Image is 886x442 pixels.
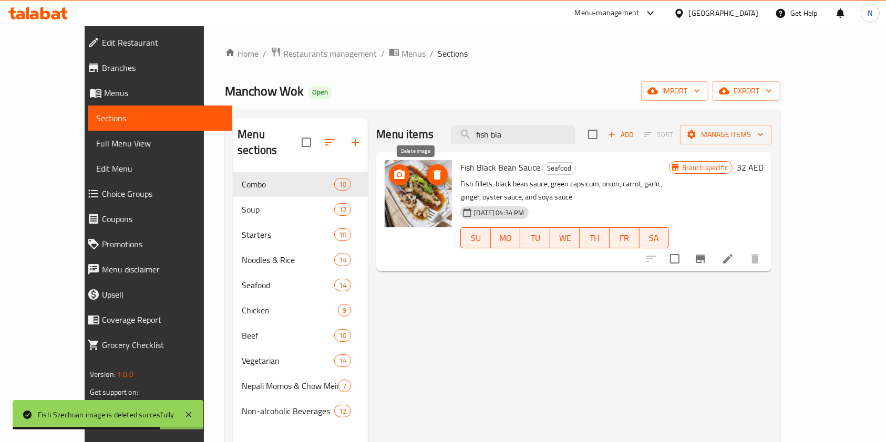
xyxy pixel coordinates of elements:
div: Seafood14 [233,272,368,298]
span: Sections [96,112,224,124]
nav: Menu sections [233,167,368,428]
span: Fish Black Bean Sauce [460,160,540,175]
div: items [334,354,351,367]
span: SA [644,230,665,246]
span: Upsell [102,288,224,301]
li: / [381,47,385,60]
span: Vegetarian [242,354,334,367]
span: Version: [90,367,116,381]
span: Sections [438,47,468,60]
span: Grocery Checklist [102,339,224,351]
div: Open [308,86,332,99]
p: Fish fillets, black bean sauce, green capsicum, onion, carrot, garlic, ginger, oyster sauce, and ... [460,177,669,204]
span: 10 [335,230,351,240]
div: Starters10 [233,222,368,247]
span: import [650,85,700,98]
span: Manage items [688,128,764,141]
div: items [334,405,351,417]
a: Edit Menu [88,156,233,181]
span: Edit Restaurant [102,36,224,49]
a: Menus [79,80,233,106]
div: items [334,203,351,216]
a: Branches [79,55,233,80]
span: Chicken [242,304,338,317]
div: Fish Szechuan image is deleted succesfully [38,409,174,420]
h2: Menu items [376,127,434,142]
span: 14 [335,280,351,290]
span: Combo [242,178,334,191]
span: export [721,85,772,98]
div: Nepali Momos & Chow Mein7 [233,373,368,398]
button: upload picture [389,164,410,185]
span: Restaurants management [283,47,377,60]
span: Menu disclaimer [102,263,224,276]
span: Sort sections [317,130,343,155]
span: TH [584,230,605,246]
span: Manchow Wok [225,79,304,103]
span: SU [465,230,486,246]
button: Add section [343,130,368,155]
span: 10 [335,180,351,190]
span: Nepali Momos & Chow Mein [242,380,338,392]
button: delete [743,246,768,271]
button: FR [610,227,640,248]
button: Branch-specific-item [688,246,713,271]
a: Restaurants management [271,47,377,60]
div: Vegetarian14 [233,348,368,373]
nav: breadcrumb [225,47,780,60]
a: Menus [389,47,426,60]
button: WE [550,227,580,248]
a: Coupons [79,206,233,231]
span: Get support on: [90,385,138,399]
span: Choice Groups [102,187,224,200]
a: Full Menu View [88,131,233,156]
div: Beef10 [233,323,368,348]
div: Noodles & Rice14 [233,247,368,272]
span: FR [614,230,635,246]
div: items [338,304,351,317]
span: MO [495,230,517,246]
div: Soup12 [233,197,368,222]
span: Add item [604,127,637,143]
span: Coverage Report [102,313,224,326]
a: Edit menu item [722,252,734,265]
button: import [641,81,708,101]
div: items [334,228,351,241]
span: Seafood [242,279,334,291]
span: 7 [338,381,351,391]
span: Select section [582,123,604,145]
span: 12 [335,406,351,416]
button: SA [640,227,669,248]
span: Seafood [543,162,575,174]
div: items [338,380,351,392]
button: delete image [427,164,448,185]
button: TH [580,227,610,248]
a: Upsell [79,282,233,307]
span: TU [524,230,546,246]
input: search [451,125,575,144]
div: Chicken9 [233,298,368,323]
span: Branch specific [678,163,732,173]
span: Non-alcoholic Beverages [242,405,334,417]
span: Edit Menu [96,162,224,175]
a: Sections [88,106,233,131]
span: Beef [242,329,334,342]
span: 12 [335,205,351,215]
span: Noodles & Rice [242,254,334,266]
span: Full Menu View [96,137,224,150]
span: Add [606,129,635,141]
a: Promotions [79,231,233,257]
span: Soup [242,203,334,216]
span: N [868,7,872,19]
button: export [713,81,780,101]
span: [DATE] 04:34 PM [470,208,528,218]
span: 10 [335,331,351,341]
span: Starters [242,228,334,241]
span: Menus [104,87,224,99]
